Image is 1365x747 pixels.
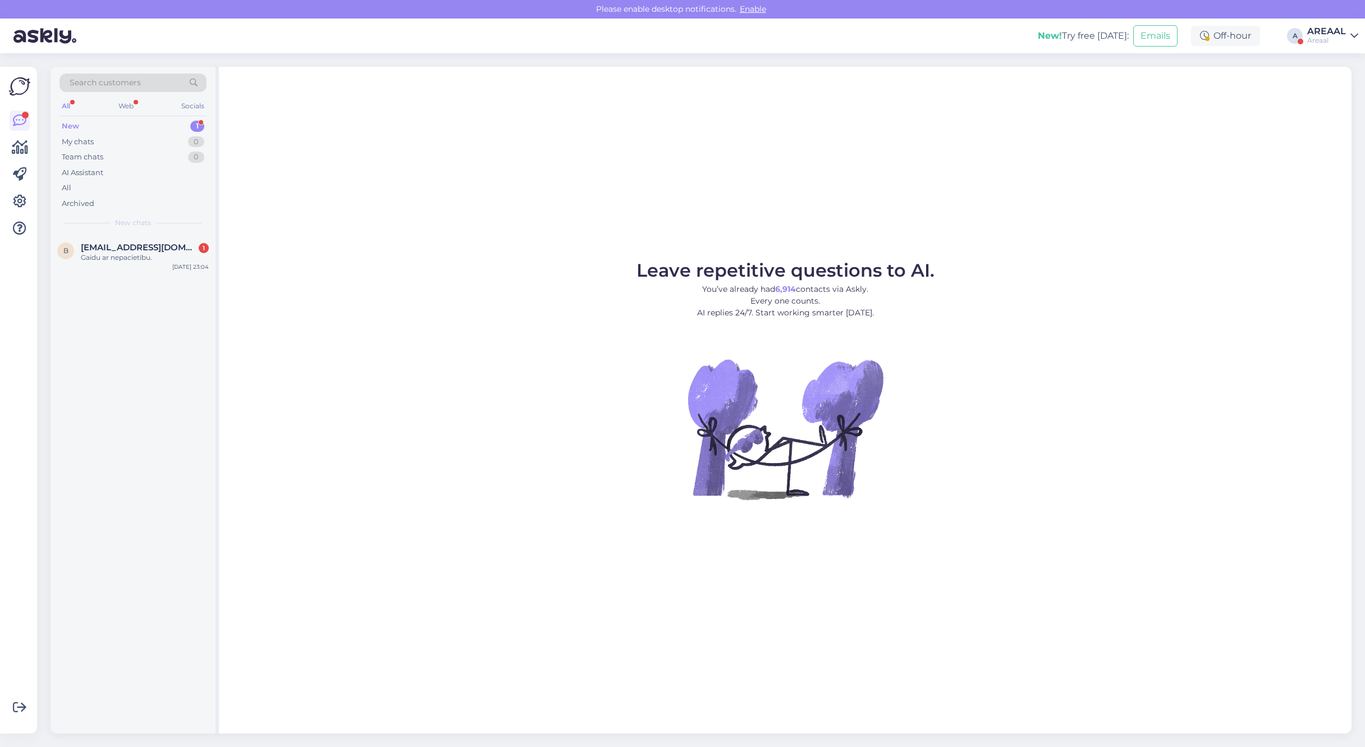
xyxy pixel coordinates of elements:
div: AREAAL [1307,27,1346,36]
a: AREAALAreaal [1307,27,1358,45]
span: New chats [115,218,151,228]
span: Enable [736,4,769,14]
button: Emails [1133,25,1178,47]
div: Try free [DATE]: [1038,29,1129,43]
div: Areaal [1307,36,1346,45]
img: Askly Logo [9,76,30,97]
div: 0 [188,152,204,163]
div: New [62,121,79,132]
span: Leave repetitive questions to AI. [636,259,935,281]
div: Team chats [62,152,103,163]
span: Search customers [70,77,141,89]
p: You’ve already had contacts via Askly. Every one counts. AI replies 24/7. Start working smarter [... [636,283,935,319]
div: Gaidu ar nepacietību. [81,253,209,263]
div: 1 [199,243,209,253]
div: 1 [190,121,204,132]
b: 6,914 [775,284,796,294]
div: A [1287,28,1303,44]
div: AI Assistant [62,167,103,178]
b: New! [1038,30,1062,41]
div: [DATE] 23:04 [172,263,209,271]
div: My chats [62,136,94,148]
div: All [62,182,71,194]
div: Web [116,99,136,113]
img: No Chat active [684,328,886,530]
span: baiba.mileiko@gmail.com [81,242,198,253]
div: 0 [188,136,204,148]
div: Archived [62,198,94,209]
div: Off-hour [1191,26,1260,46]
div: Socials [179,99,207,113]
div: All [59,99,72,113]
span: b [63,246,68,255]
